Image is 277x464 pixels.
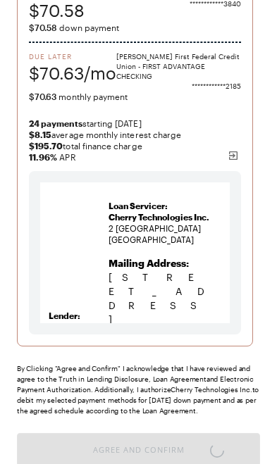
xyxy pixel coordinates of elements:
[49,311,80,320] strong: Lender:
[228,150,239,161] img: svg%3e
[109,256,221,383] p: [STREET_ADDRESS] [GEOGRAPHIC_DATA]
[29,61,116,84] span: $70.63/mo
[109,201,168,211] strong: Loan Servicer:
[29,23,57,32] span: $70.58
[29,118,241,129] span: starting [DATE]
[29,118,82,128] strong: 24 payments
[116,51,241,81] span: [PERSON_NAME] First Federal Credit Union - FIRST ADVANTAGE CHECKING
[29,141,63,151] strong: $195.70
[29,22,241,33] span: down payment
[17,363,260,416] div: By Clicking "Agree and Confirm" I acknowledge that I have reviewed and agree to the Truth in Lend...
[109,212,209,222] span: Cherry Technologies Inc.
[29,51,116,61] span: Due Later
[29,91,241,102] span: monthly payment
[49,322,91,332] strong: Lead Bank
[29,152,57,162] b: 11.96 %
[29,151,241,163] span: APR
[29,140,241,151] span: total finance charge
[109,257,189,269] b: Mailing Address:
[29,130,51,139] strong: $8.15
[29,129,241,140] span: average monthly interest charge
[29,92,56,101] span: $70.63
